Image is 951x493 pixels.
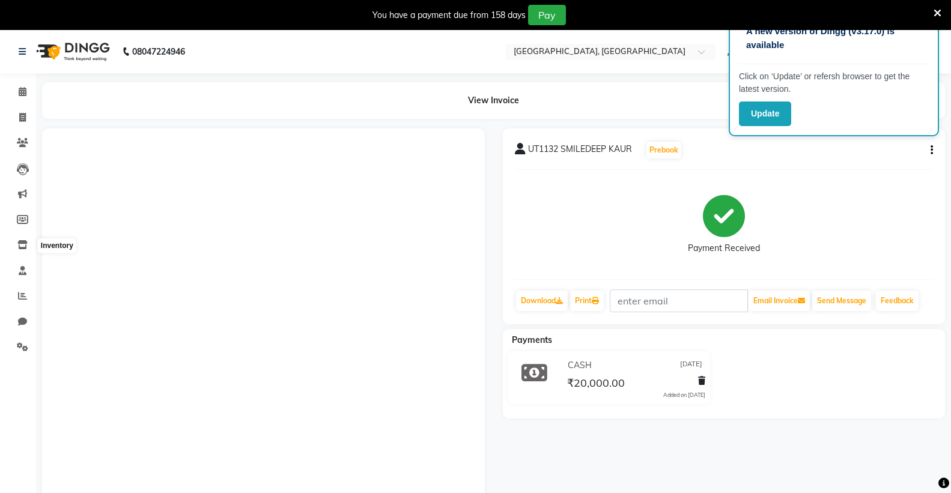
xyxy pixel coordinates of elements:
[372,9,526,22] div: You have a payment due from 158 days
[132,35,185,68] b: 08047224946
[38,239,76,253] div: Inventory
[812,291,871,311] button: Send Message
[610,289,748,312] input: enter email
[42,82,945,119] div: View Invoice
[663,391,705,399] div: Added on [DATE]
[739,70,929,95] p: Click on ‘Update’ or refersh browser to get the latest version.
[528,143,632,160] span: UT1132 SMILEDEEP KAUR
[688,242,760,255] div: Payment Received
[528,5,566,25] button: Pay
[567,376,625,393] span: ₹20,000.00
[646,142,681,159] button: Prebook
[739,101,791,126] button: Update
[31,35,113,68] img: logo
[570,291,604,311] a: Print
[512,334,552,345] span: Payments
[876,291,919,311] a: Feedback
[568,359,592,372] span: CASH
[749,291,810,311] button: Email Invoice
[516,291,568,311] a: Download
[680,359,702,372] span: [DATE]
[746,25,922,52] p: A new version of Dingg (v3.17.0) is available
